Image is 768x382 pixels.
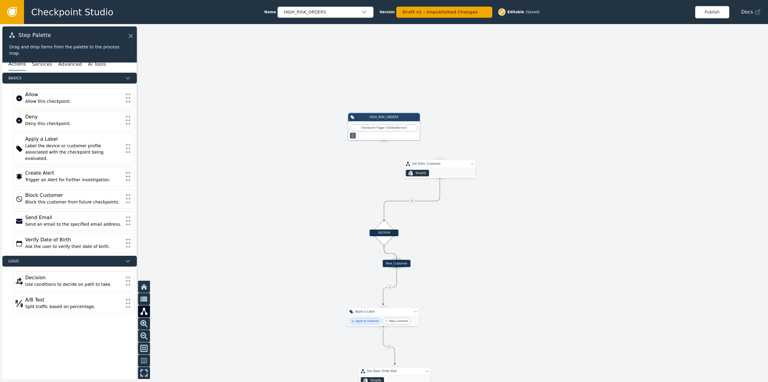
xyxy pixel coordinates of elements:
[9,44,130,57] div: Drag and drop items from the palette to the process map.
[31,5,113,19] span: Checkpoint Studio
[355,310,411,314] div: Apply a Label
[8,58,26,71] button: Actions
[695,6,729,18] button: Publish
[25,304,122,310] div: Split traffic based on percentage.
[741,8,753,16] span: Docs
[25,177,122,183] div: Trigger an Alert for further investigation.
[352,126,415,130] div: Checkpoint Trigger ( 1 Global Service )
[8,258,122,264] span: Logic
[403,9,480,15] div: Draft v1 - Unpublished Changes
[356,319,379,323] div: Apply to customer
[412,162,468,166] div: Get Data: Customer
[25,236,122,243] div: Verify Date of Birth
[508,9,524,15] span: Editable
[25,281,122,288] div: Use conditions to decide on path to take.
[25,199,122,205] div: Block this customer from future checkpoints.
[370,229,398,236] div: DECISION
[415,171,426,175] div: Shopify
[25,274,122,281] div: Decision
[25,221,122,228] div: Send an email to the specified email address.
[18,32,51,38] span: Step Palette
[25,98,122,105] div: Allow this checkpoint.
[25,136,122,143] div: Apply a Label
[25,192,122,199] div: Block Customer
[284,9,361,15] div: HIGH_RISK_ORDERS
[526,9,539,15] div: ( Saved )
[379,9,395,15] span: Version
[25,296,122,304] div: A/B Test
[25,121,122,127] div: Deny this checkpoint.
[389,319,408,323] div: New_Customer
[396,7,492,18] button: Draft v1 - Unpublished Changes
[264,9,276,15] span: Name
[32,58,52,71] button: Services
[8,75,122,81] span: Basics
[88,58,106,71] button: AI Tools
[25,143,122,162] div: Label the device or customer profile associated with the checkpoint being evaluated.
[25,243,122,250] div: Ask the user to verify their date of birth.
[25,113,122,121] div: Deny
[25,170,122,177] div: Create Alert
[367,369,423,373] div: Get Data: Order Risk
[277,7,373,18] button: HIGH_RISK_ORDERS
[58,58,82,71] button: Advanced
[356,115,412,119] div: HIGH_RISK_ORDERS
[383,260,411,267] div: New_Customer
[25,214,122,221] div: Send Email
[741,8,761,16] a: Docs
[25,91,122,98] div: Allow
